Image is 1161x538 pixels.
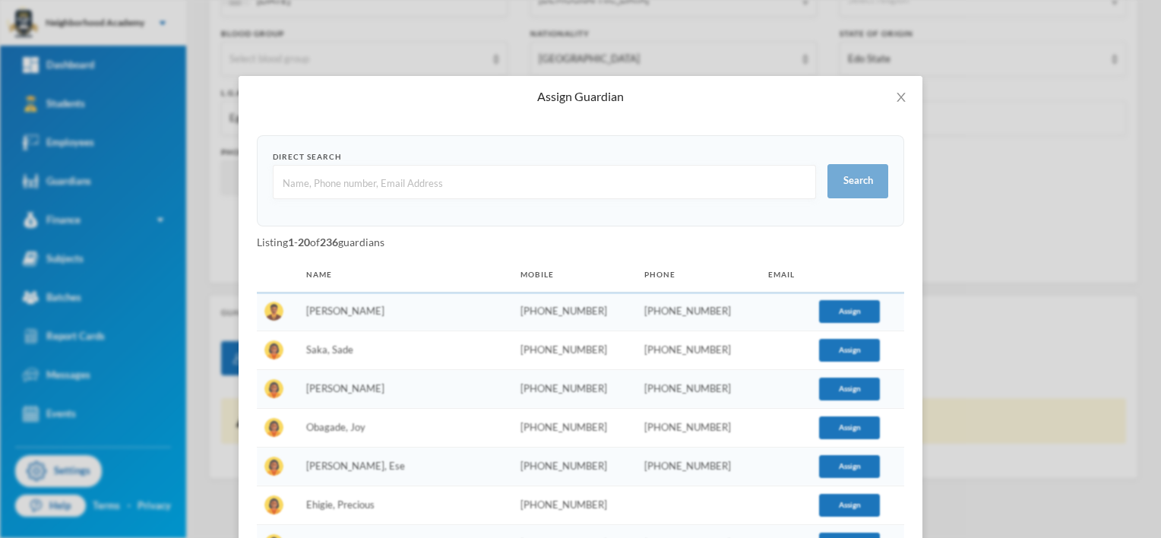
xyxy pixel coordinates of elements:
[637,408,761,447] td: [PHONE_NUMBER]
[257,88,904,105] div: Assign Guardian
[273,151,816,163] div: Direct Search
[637,292,761,331] td: [PHONE_NUMBER]
[513,292,637,331] td: [PHONE_NUMBER]
[257,236,384,248] span: Listing - of guardians
[819,300,880,323] button: Assign
[513,486,637,524] td: [PHONE_NUMBER]
[264,457,283,476] img: GUARDIAN
[880,76,922,119] button: Close
[299,369,513,408] td: [PERSON_NAME]
[299,292,513,331] td: [PERSON_NAME]
[264,302,283,321] img: GUARDIAN
[513,447,637,486] td: [PHONE_NUMBER]
[819,378,880,400] button: Assign
[761,258,811,292] th: Email
[299,258,513,292] th: Name
[264,495,283,514] img: GUARDIAN
[637,447,761,486] td: [PHONE_NUMBER]
[819,455,880,478] button: Assign
[513,408,637,447] td: [PHONE_NUMBER]
[288,236,294,248] b: 1
[264,418,283,437] img: GUARDIAN
[320,236,338,248] b: 236
[281,166,808,200] input: Name, Phone number, Email Address
[637,369,761,408] td: [PHONE_NUMBER]
[299,408,513,447] td: Obagade, Joy
[819,494,880,517] button: Assign
[298,236,310,248] b: 20
[299,331,513,369] td: Saka, Sade
[264,340,283,359] img: GUARDIAN
[264,379,283,398] img: GUARDIAN
[637,258,761,292] th: Phone
[637,331,761,369] td: [PHONE_NUMBER]
[819,339,880,362] button: Assign
[819,416,880,439] button: Assign
[299,447,513,486] td: [PERSON_NAME], Ese
[513,331,637,369] td: [PHONE_NUMBER]
[513,369,637,408] td: [PHONE_NUMBER]
[827,164,888,198] button: Search
[895,91,907,103] i: icon: close
[513,258,637,292] th: Mobile
[299,486,513,524] td: Ehigie, Precious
